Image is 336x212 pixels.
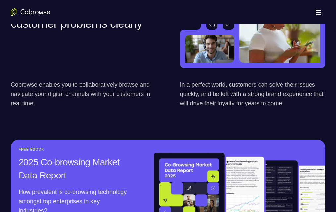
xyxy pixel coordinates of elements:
img: An agent wearing a headset [185,35,234,63]
h2: 2025 Co-browsing Market Data Report [19,156,128,182]
p: In a perfect world, customers can solve their issues quickly, and be left with a strong brand exp... [180,80,326,108]
a: Go to the home page [11,8,50,16]
p: Cobrowse enables you to collaboratively browse and navigate your digital channels with your custo... [11,80,156,108]
p: Free ebook [19,148,128,152]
